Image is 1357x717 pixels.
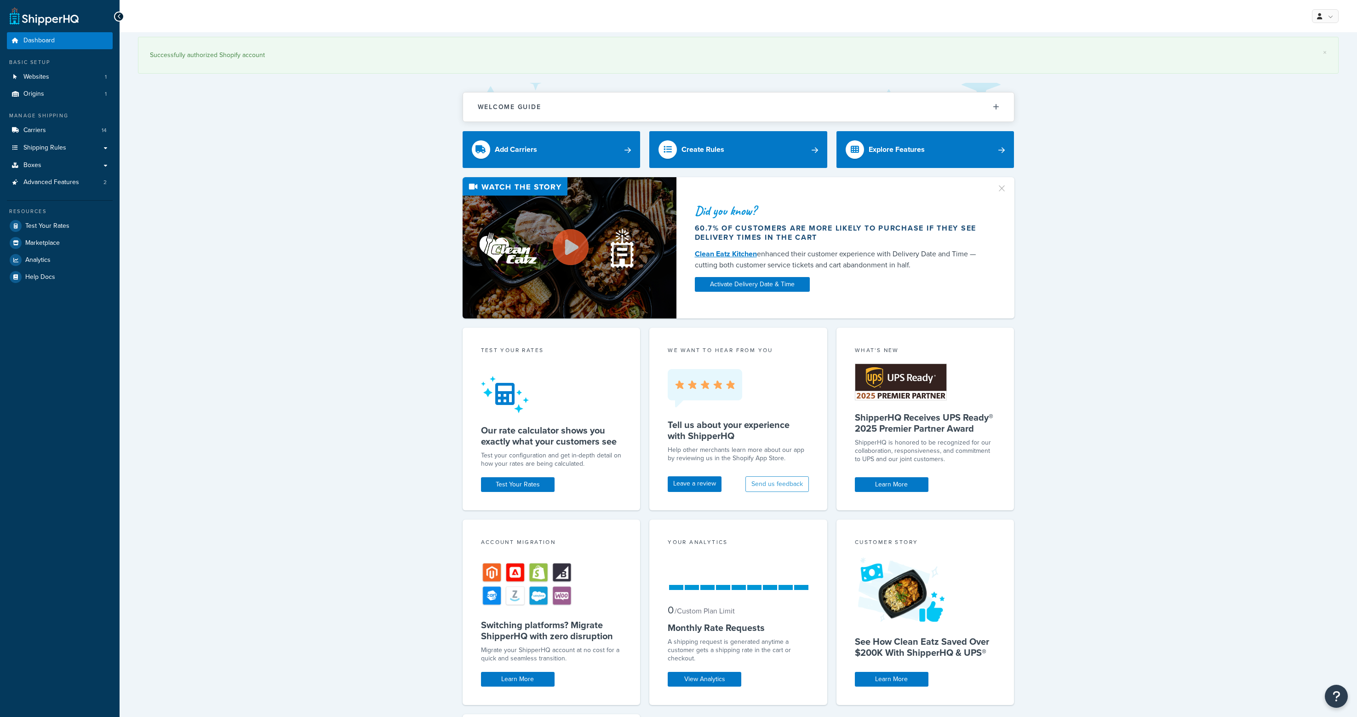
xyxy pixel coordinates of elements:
a: Learn More [855,672,928,687]
div: 60.7% of customers are more likely to purchase if they see delivery times in the cart [695,224,985,242]
li: Advanced Features [7,174,113,191]
span: Origins [23,90,44,98]
span: Shipping Rules [23,144,66,152]
p: ShipperHQ is honored to be recognized for our collaboration, responsiveness, and commitment to UP... [855,439,996,463]
span: 14 [102,127,107,134]
span: 0 [668,602,674,618]
a: Carriers14 [7,122,113,139]
span: 1 [105,90,107,98]
div: Add Carriers [495,143,537,156]
h5: See How Clean Eatz Saved Over $200K With ShipperHQ & UPS® [855,636,996,658]
a: Help Docs [7,269,113,285]
span: Marketplace [25,239,60,247]
div: Manage Shipping [7,112,113,120]
a: Marketplace [7,235,113,251]
a: Create Rules [649,131,827,168]
span: Analytics [25,256,51,264]
span: Carriers [23,127,46,134]
div: enhanced their customer experience with Delivery Date and Time — cutting both customer service ti... [695,249,985,271]
a: Analytics [7,252,113,268]
div: Test your configuration and get in-depth detail on how your rates are being calculated. [481,451,622,468]
div: A shipping request is generated anytime a customer gets a shipping rate in the cart or checkout. [668,638,809,663]
span: Websites [23,73,49,81]
button: Welcome Guide [463,93,1014,121]
div: Successfully authorized Shopify account [150,49,1327,62]
a: Test Your Rates [481,477,555,492]
small: / Custom Plan Limit [675,606,735,616]
div: What's New [855,346,996,357]
a: Explore Features [836,131,1014,168]
a: Dashboard [7,32,113,49]
p: Help other merchants learn more about our app by reviewing us in the Shopify App Store. [668,446,809,463]
a: Origins1 [7,86,113,103]
span: Advanced Features [23,179,79,186]
button: Open Resource Center [1325,685,1348,708]
span: 2 [103,179,107,186]
div: Did you know? [695,204,985,217]
span: Boxes [23,162,41,169]
div: Customer Story [855,538,996,549]
a: Shipping Rules [7,139,113,156]
a: Learn More [855,477,928,492]
h5: Monthly Rate Requests [668,622,809,633]
a: View Analytics [668,672,741,687]
h2: Welcome Guide [478,104,541,110]
h5: Our rate calculator shows you exactly what your customers see [481,425,622,447]
a: Test Your Rates [7,218,113,234]
p: we want to hear from you [668,346,809,354]
span: Dashboard [23,37,55,45]
a: Learn More [481,672,555,687]
div: Account Migration [481,538,622,549]
button: Send us feedback [745,476,809,492]
div: Migrate your ShipperHQ account at no cost for a quick and seamless transition. [481,646,622,663]
span: Test Your Rates [25,222,69,230]
div: Test your rates [481,346,622,357]
img: Video thumbnail [463,177,676,318]
a: Leave a review [668,476,721,492]
a: Websites1 [7,69,113,86]
h5: ShipperHQ Receives UPS Ready® 2025 Premier Partner Award [855,412,996,434]
a: × [1323,49,1327,56]
a: Clean Eatz Kitchen [695,249,757,259]
span: 1 [105,73,107,81]
li: Websites [7,69,113,86]
a: Add Carriers [463,131,641,168]
li: Carriers [7,122,113,139]
a: Boxes [7,157,113,174]
div: Create Rules [681,143,724,156]
a: Advanced Features2 [7,174,113,191]
h5: Tell us about your experience with ShipperHQ [668,419,809,441]
span: Help Docs [25,273,55,281]
div: Basic Setup [7,58,113,66]
h5: Switching platforms? Migrate ShipperHQ with zero disruption [481,619,622,642]
div: Resources [7,208,113,215]
li: Origins [7,86,113,103]
div: Your Analytics [668,538,809,549]
div: Explore Features [869,143,925,156]
a: Activate Delivery Date & Time [695,277,810,292]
